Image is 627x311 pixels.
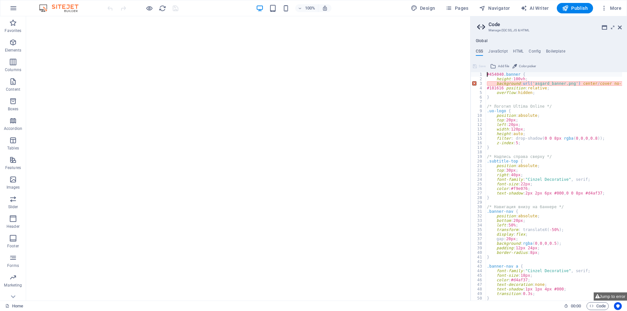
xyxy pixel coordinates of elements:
div: 18 [471,150,486,154]
a: Click to cancel selection. Double-click to open Pages [5,302,23,310]
h4: Global [476,39,488,44]
div: 8 [471,104,486,109]
div: 29 [471,200,486,205]
span: Code [589,302,606,310]
p: Slider [8,204,18,210]
button: Code [587,302,609,310]
div: 15 [471,136,486,141]
div: 26 [471,186,486,191]
div: 11 [471,118,486,122]
img: Editor Logo [38,4,87,12]
div: 22 [471,168,486,173]
span: : [575,303,576,308]
div: 16 [471,141,486,145]
div: 40 [471,250,486,255]
div: 9 [471,109,486,113]
p: Features [5,165,21,170]
button: Color picker [511,62,537,70]
div: 46 [471,278,486,282]
div: 25 [471,182,486,186]
h4: JavaScript [488,49,507,56]
div: 2 [471,77,486,81]
span: 00 00 [571,302,581,310]
button: AI Writer [518,3,552,13]
h4: Boilerplate [546,49,565,56]
i: On resize automatically adjust zoom level to fit chosen device. [322,5,328,11]
div: 47 [471,282,486,287]
p: Forms [7,263,19,268]
p: Tables [7,146,19,151]
p: Header [7,224,20,229]
div: 48 [471,287,486,291]
div: 39 [471,246,486,250]
div: 6 [471,95,486,100]
button: Click here to leave preview mode and continue editing [145,4,153,12]
button: Design [408,3,438,13]
div: 13 [471,127,486,132]
h3: Manage (S)CSS, JS & HTML [489,27,609,33]
div: 21 [471,163,486,168]
div: 19 [471,154,486,159]
div: 33 [471,218,486,223]
div: 34 [471,223,486,227]
div: 45 [471,273,486,278]
h6: 100% [305,4,315,12]
div: 31 [471,209,486,214]
div: 50 [471,296,486,301]
h2: Code [489,22,622,27]
button: reload [158,4,166,12]
span: More [601,5,621,11]
span: Add file [498,62,509,70]
div: 38 [471,241,486,246]
i: Reload page [159,5,166,12]
p: Boxes [8,106,19,112]
div: 35 [471,227,486,232]
div: 17 [471,145,486,150]
div: 24 [471,177,486,182]
div: 20 [471,159,486,163]
div: 14 [471,132,486,136]
span: Color picker [519,62,536,70]
div: 41 [471,255,486,259]
button: More [598,3,624,13]
h4: Config [529,49,541,56]
p: Marketing [4,283,22,288]
div: 42 [471,259,486,264]
p: Images [7,185,20,190]
div: 28 [471,195,486,200]
div: 32 [471,214,486,218]
div: 27 [471,191,486,195]
p: Favorites [5,28,21,33]
div: 3 [471,81,486,86]
p: Content [6,87,20,92]
button: Navigator [476,3,513,13]
div: 5 [471,90,486,95]
button: Publish [557,3,593,13]
div: Design (Ctrl+Alt+Y) [408,3,438,13]
p: Elements [5,48,22,53]
div: 43 [471,264,486,269]
h4: HTML [513,49,524,56]
div: 4 [471,86,486,90]
div: 44 [471,269,486,273]
div: 10 [471,113,486,118]
span: Publish [562,5,588,11]
p: Columns [5,67,21,72]
span: Design [411,5,435,11]
div: 1 [471,72,486,77]
span: Navigator [479,5,510,11]
button: 100% [295,4,318,12]
h4: CSS [476,49,483,56]
div: 36 [471,232,486,237]
div: 37 [471,237,486,241]
p: Footer [7,243,19,249]
h6: Session time [564,302,581,310]
button: Usercentrics [614,302,622,310]
div: 7 [471,100,486,104]
button: Add file [489,62,510,70]
div: 23 [471,173,486,177]
button: Pages [443,3,471,13]
div: 12 [471,122,486,127]
div: 30 [471,205,486,209]
span: AI Writer [521,5,549,11]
